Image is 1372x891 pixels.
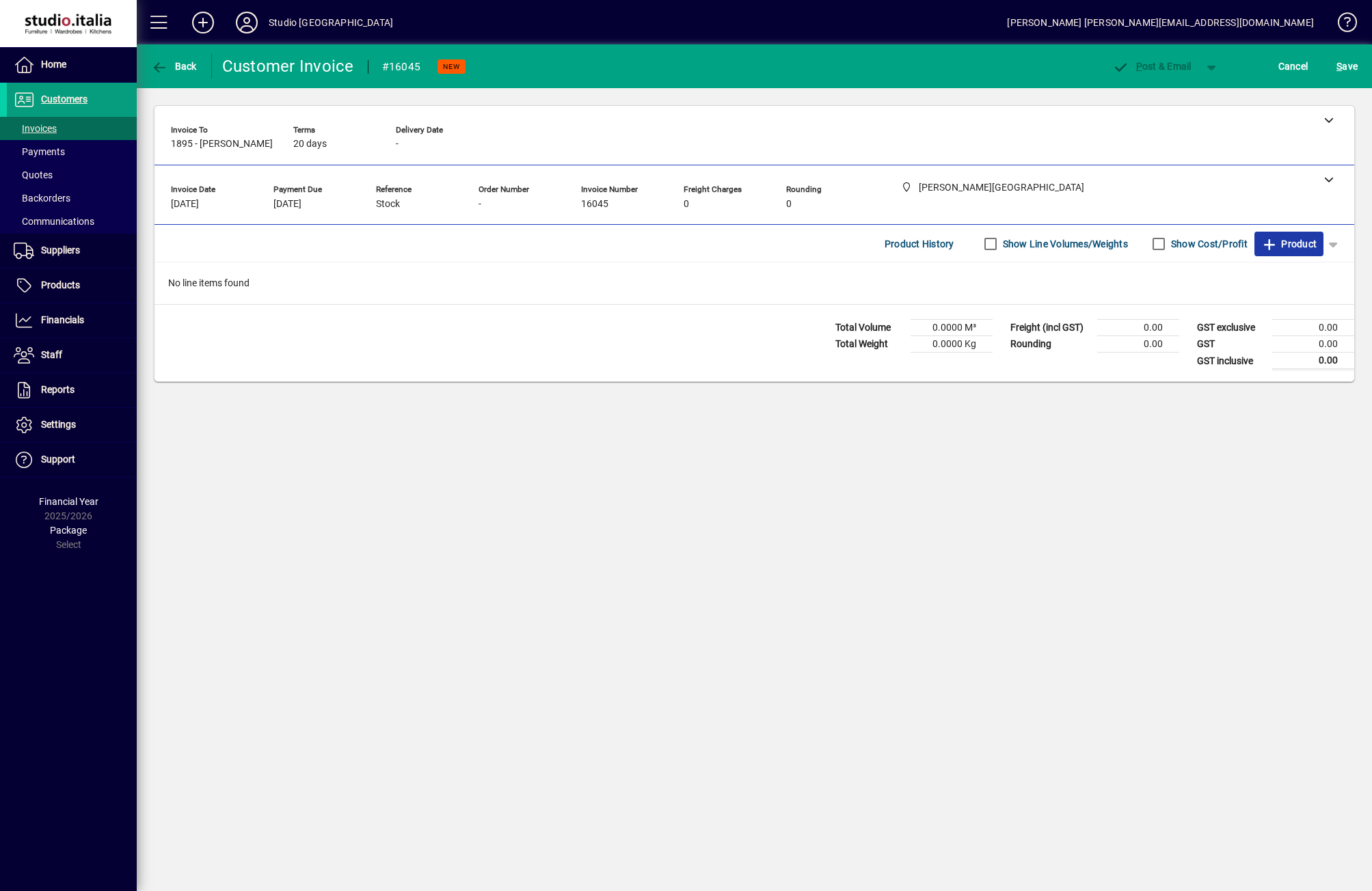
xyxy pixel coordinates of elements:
[1112,61,1192,72] span: ost & Email
[7,163,137,187] a: Quotes
[396,139,399,150] span: -
[1336,55,1358,77] span: ave
[479,199,481,210] span: -
[1275,54,1312,79] button: Cancel
[148,54,200,79] button: Back
[382,56,421,78] div: #16045
[1105,54,1198,79] button: Post & Email
[1190,336,1272,353] td: GST
[7,48,137,82] a: Home
[1000,237,1128,251] label: Show Line Volumes/Weights
[7,187,137,210] a: Backorders
[7,140,137,163] a: Payments
[171,139,273,150] span: 1895 - [PERSON_NAME]
[293,139,327,150] span: 20 days
[1007,12,1314,33] div: [PERSON_NAME] [PERSON_NAME][EMAIL_ADDRESS][DOMAIN_NAME]
[581,199,608,210] span: 16045
[1333,54,1361,79] button: Save
[7,338,137,372] a: Staff
[14,216,94,227] span: Communications
[7,303,137,338] a: Financials
[829,320,911,336] td: Total Volume
[885,233,954,255] span: Product History
[7,408,137,442] a: Settings
[911,320,993,336] td: 0.0000 M³
[181,10,225,35] button: Add
[41,59,66,70] span: Home
[7,373,137,407] a: Reports
[1136,61,1142,72] span: P
[39,496,98,507] span: Financial Year
[171,199,199,210] span: [DATE]
[222,55,354,77] div: Customer Invoice
[7,443,137,477] a: Support
[443,62,460,71] span: NEW
[7,117,137,140] a: Invoices
[684,199,689,210] span: 0
[14,123,57,134] span: Invoices
[1097,336,1179,353] td: 0.00
[41,419,76,430] span: Settings
[41,384,75,395] span: Reports
[273,199,301,210] span: [DATE]
[376,199,400,210] span: Stock
[137,54,212,79] app-page-header-button: Back
[14,193,70,204] span: Backorders
[1336,61,1342,72] span: S
[14,146,65,157] span: Payments
[50,525,87,536] span: Package
[154,262,1354,304] div: No line items found
[879,232,960,256] button: Product History
[1004,336,1097,353] td: Rounding
[1272,336,1354,353] td: 0.00
[1272,320,1354,336] td: 0.00
[225,10,269,35] button: Profile
[1190,320,1272,336] td: GST exclusive
[41,94,88,105] span: Customers
[269,12,393,33] div: Studio [GEOGRAPHIC_DATA]
[14,169,53,180] span: Quotes
[1097,320,1179,336] td: 0.00
[1272,353,1354,370] td: 0.00
[1261,233,1317,255] span: Product
[829,336,911,353] td: Total Weight
[41,454,75,465] span: Support
[1190,353,1272,370] td: GST inclusive
[41,245,80,256] span: Suppliers
[786,199,792,210] span: 0
[7,269,137,303] a: Products
[1254,232,1323,256] button: Product
[41,314,84,325] span: Financials
[151,61,197,72] span: Back
[7,210,137,233] a: Communications
[7,234,137,268] a: Suppliers
[41,349,62,360] span: Staff
[1004,320,1097,336] td: Freight (incl GST)
[1168,237,1248,251] label: Show Cost/Profit
[41,279,80,290] span: Products
[1278,55,1308,77] span: Cancel
[911,336,993,353] td: 0.0000 Kg
[1328,3,1355,47] a: Knowledge Base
